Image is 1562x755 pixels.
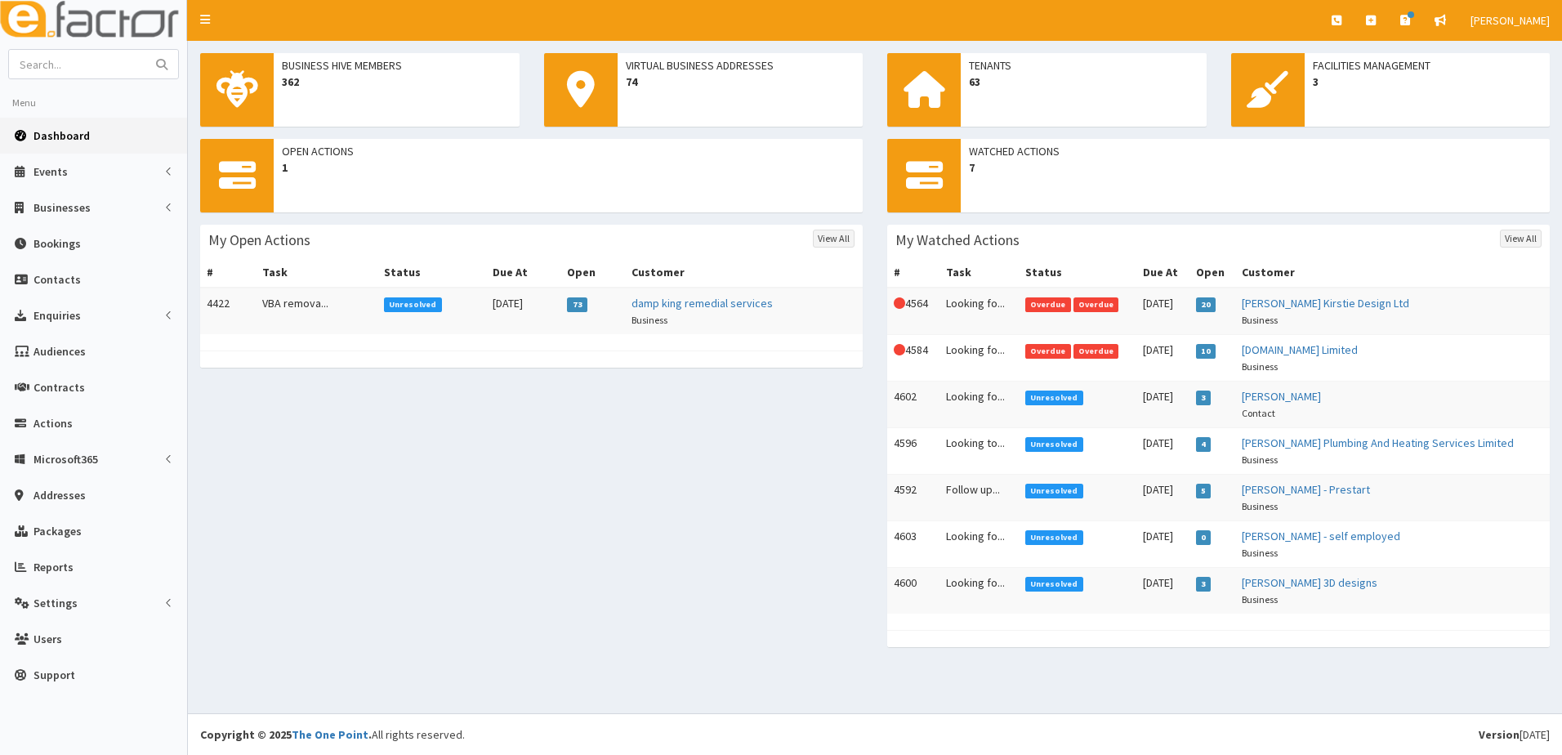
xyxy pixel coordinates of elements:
[486,288,560,334] td: [DATE]
[292,727,368,742] a: The One Point
[894,344,905,355] i: This Action is overdue!
[625,257,863,288] th: Customer
[560,257,625,288] th: Open
[1235,257,1550,288] th: Customer
[33,632,62,646] span: Users
[1136,335,1189,382] td: [DATE]
[1313,57,1542,74] span: Facilities Management
[1196,484,1212,498] span: 5
[1136,428,1189,475] td: [DATE]
[33,272,81,287] span: Contacts
[887,335,939,382] td: 4584
[1196,344,1216,359] span: 10
[33,128,90,143] span: Dashboard
[282,159,855,176] span: 1
[939,382,1019,428] td: Looking fo...
[887,475,939,521] td: 4592
[1196,530,1212,545] span: 0
[1242,453,1278,466] small: Business
[33,596,78,610] span: Settings
[631,296,773,310] a: damp king remedial services
[1025,344,1071,359] span: Overdue
[1189,257,1235,288] th: Open
[631,314,667,326] small: Business
[887,382,939,428] td: 4602
[33,416,73,431] span: Actions
[969,57,1198,74] span: Tenants
[1073,297,1119,312] span: Overdue
[200,288,256,334] td: 4422
[895,233,1020,248] h3: My Watched Actions
[1313,74,1542,90] span: 3
[939,428,1019,475] td: Looking to...
[813,230,855,248] a: View All
[1242,575,1377,590] a: [PERSON_NAME] 3D designs
[939,335,1019,382] td: Looking fo...
[1196,437,1212,452] span: 4
[1196,391,1212,405] span: 3
[33,560,74,574] span: Reports
[626,74,855,90] span: 74
[33,488,86,503] span: Addresses
[567,297,587,312] span: 73
[939,257,1019,288] th: Task
[1242,360,1278,373] small: Business
[969,159,1542,176] span: 7
[384,297,442,312] span: Unresolved
[887,521,939,568] td: 4603
[969,74,1198,90] span: 63
[33,344,86,359] span: Audiences
[1242,593,1278,605] small: Business
[939,475,1019,521] td: Follow up...
[939,521,1019,568] td: Looking fo...
[887,428,939,475] td: 4596
[626,57,855,74] span: Virtual Business Addresses
[1025,297,1071,312] span: Overdue
[1025,530,1083,545] span: Unresolved
[887,257,939,288] th: #
[939,568,1019,614] td: Looking fo...
[894,297,905,309] i: This Action is overdue!
[1136,568,1189,614] td: [DATE]
[256,288,377,334] td: VBA remova...
[1242,342,1358,357] a: [DOMAIN_NAME] Limited
[33,164,68,179] span: Events
[1019,257,1136,288] th: Status
[887,568,939,614] td: 4600
[1479,727,1520,742] b: Version
[200,257,256,288] th: #
[1242,389,1321,404] a: [PERSON_NAME]
[188,713,1562,755] footer: All rights reserved.
[33,200,91,215] span: Businesses
[1073,344,1119,359] span: Overdue
[1242,407,1275,419] small: Contact
[1196,577,1212,592] span: 3
[1136,475,1189,521] td: [DATE]
[486,257,560,288] th: Due At
[1479,726,1550,743] div: [DATE]
[1242,547,1278,559] small: Business
[1025,391,1083,405] span: Unresolved
[282,143,855,159] span: Open Actions
[1025,484,1083,498] span: Unresolved
[1025,577,1083,592] span: Unresolved
[9,50,146,78] input: Search...
[1242,296,1409,310] a: [PERSON_NAME] Kirstie Design Ltd
[1025,437,1083,452] span: Unresolved
[282,74,511,90] span: 362
[1136,257,1189,288] th: Due At
[1136,288,1189,335] td: [DATE]
[1471,13,1550,28] span: [PERSON_NAME]
[1242,529,1400,543] a: [PERSON_NAME] - self employed
[282,57,511,74] span: Business Hive Members
[377,257,486,288] th: Status
[969,143,1542,159] span: Watched Actions
[33,668,75,682] span: Support
[200,727,372,742] strong: Copyright © 2025 .
[256,257,377,288] th: Task
[208,233,310,248] h3: My Open Actions
[939,288,1019,335] td: Looking fo...
[1242,500,1278,512] small: Business
[1136,382,1189,428] td: [DATE]
[1242,436,1514,450] a: [PERSON_NAME] Plumbing And Heating Services Limited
